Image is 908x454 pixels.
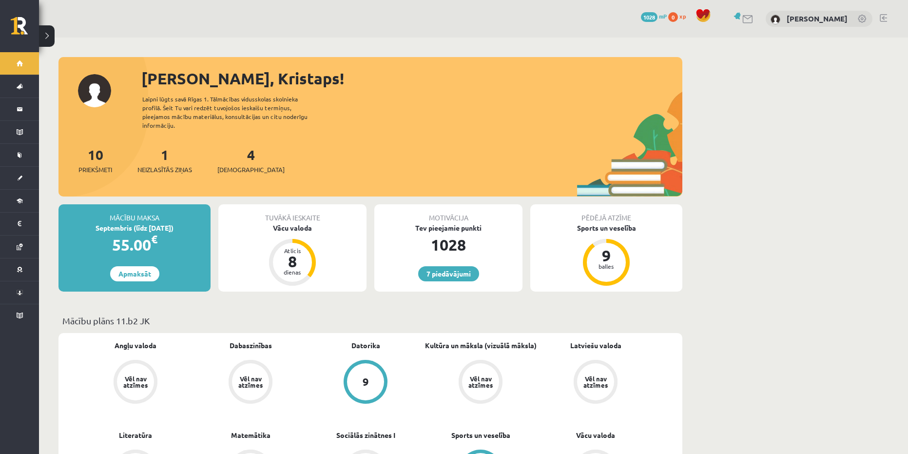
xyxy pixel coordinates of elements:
[530,223,682,233] div: Sports un veselība
[122,375,149,388] div: Vēl nav atzīmes
[58,233,211,257] div: 55.00
[374,223,522,233] div: Tev pieejamie punkti
[217,165,285,175] span: [DEMOGRAPHIC_DATA]
[576,430,615,440] a: Vācu valoda
[374,204,522,223] div: Motivācija
[11,17,39,41] a: Rīgas 1. Tālmācības vidusskola
[363,376,369,387] div: 9
[231,430,270,440] a: Matemātika
[278,248,307,254] div: Atlicis
[418,266,479,281] a: 7 piedāvājumi
[278,269,307,275] div: dienas
[110,266,159,281] a: Apmaksāt
[119,430,152,440] a: Literatūra
[336,430,395,440] a: Sociālās zinātnes I
[467,375,494,388] div: Vēl nav atzīmes
[137,146,192,175] a: 1Neizlasītās ziņas
[62,314,678,327] p: Mācību plāns 11.b2 JK
[218,223,367,233] div: Vācu valoda
[374,233,522,257] div: 1028
[641,12,657,22] span: 1028
[217,146,285,175] a: 4[DEMOGRAPHIC_DATA]
[451,430,510,440] a: Sports un veselība
[641,12,667,20] a: 1028 mP
[142,95,325,130] div: Laipni lūgts savā Rīgas 1. Tālmācības vidusskolas skolnieka profilā. Šeit Tu vari redzēt tuvojošo...
[237,375,264,388] div: Vēl nav atzīmes
[78,165,112,175] span: Priekšmeti
[218,223,367,287] a: Vācu valoda Atlicis 8 dienas
[351,340,380,351] a: Datorika
[218,204,367,223] div: Tuvākā ieskaite
[787,14,848,23] a: [PERSON_NAME]
[193,360,308,406] a: Vēl nav atzīmes
[771,15,780,24] img: Kristaps Lukass
[425,340,537,351] a: Kultūra un māksla (vizuālā māksla)
[78,360,193,406] a: Vēl nav atzīmes
[137,165,192,175] span: Neizlasītās ziņas
[230,340,272,351] a: Dabaszinības
[141,67,682,90] div: [PERSON_NAME], Kristaps!
[58,204,211,223] div: Mācību maksa
[679,12,686,20] span: xp
[115,340,156,351] a: Angļu valoda
[582,375,609,388] div: Vēl nav atzīmes
[78,146,112,175] a: 10Priekšmeti
[423,360,538,406] a: Vēl nav atzīmes
[308,360,423,406] a: 9
[530,223,682,287] a: Sports un veselība 9 balles
[592,248,621,263] div: 9
[659,12,667,20] span: mP
[538,360,653,406] a: Vēl nav atzīmes
[592,263,621,269] div: balles
[668,12,678,22] span: 0
[151,232,157,246] span: €
[58,223,211,233] div: Septembris (līdz [DATE])
[570,340,621,351] a: Latviešu valoda
[530,204,682,223] div: Pēdējā atzīme
[278,254,307,269] div: 8
[668,12,691,20] a: 0 xp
